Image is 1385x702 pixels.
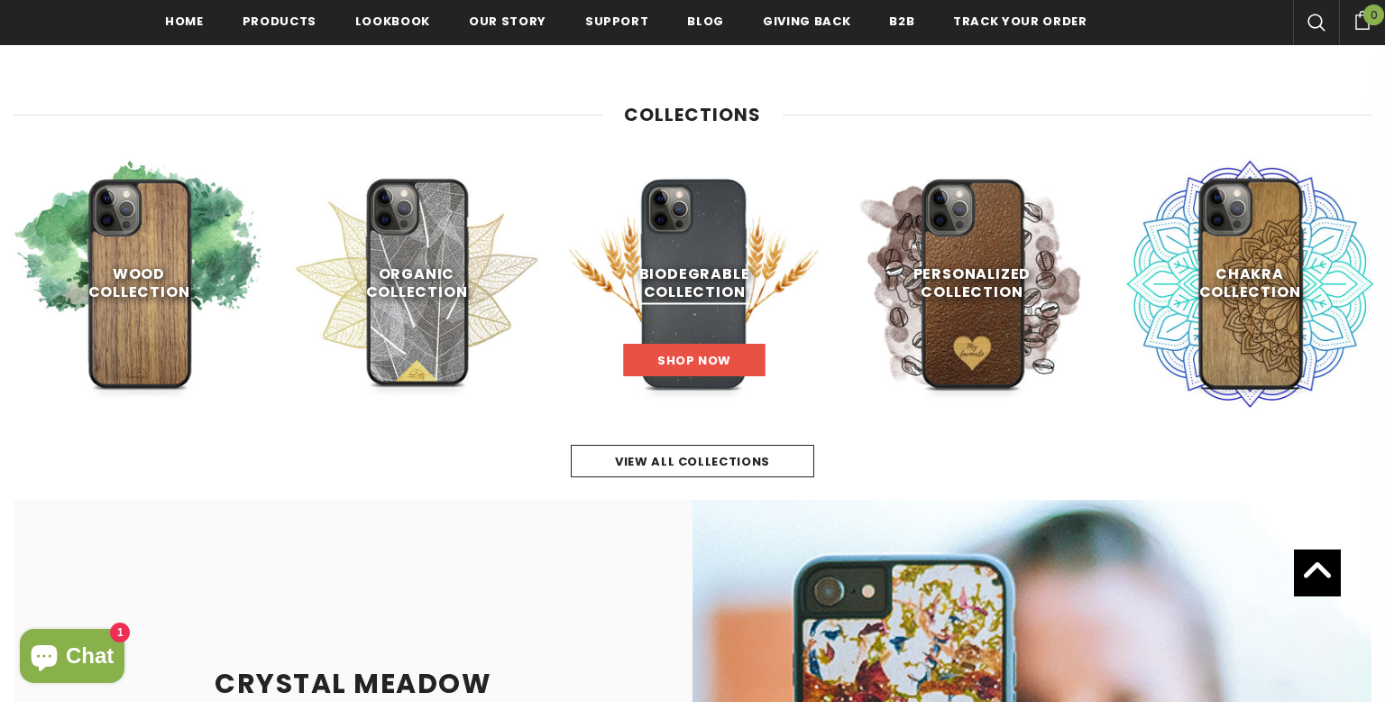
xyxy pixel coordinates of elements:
[469,13,546,30] span: Our Story
[355,13,430,30] span: Lookbook
[657,352,731,369] span: Shop Now
[615,453,770,470] span: view all collections
[243,13,316,30] span: Products
[763,13,850,30] span: Giving back
[1339,8,1385,30] a: 0
[889,13,914,30] span: B2B
[624,344,766,376] a: Shop Now
[687,13,724,30] span: Blog
[624,102,761,127] span: Collections
[571,445,814,477] a: view all collections
[14,629,130,688] inbox-online-store-chat: Shopify online store chat
[1363,5,1384,25] span: 0
[165,13,204,30] span: Home
[953,13,1087,30] span: Track your order
[585,13,649,30] span: support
